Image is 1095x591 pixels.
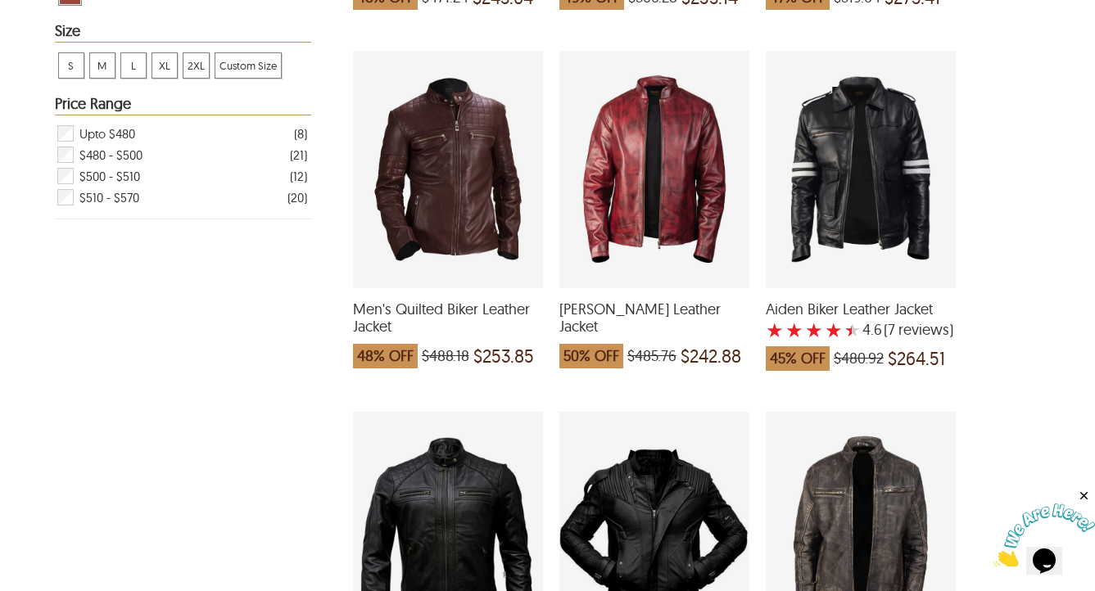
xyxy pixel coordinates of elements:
[215,53,281,78] span: Custom Size
[294,124,307,144] div: ( 8 )
[627,348,676,364] span: $485.76
[152,53,177,78] span: XL
[766,300,956,318] span: Aiden Biker Leather Jacket
[559,300,749,336] span: Cory Biker Leather Jacket
[56,187,307,208] div: Filter $510 - $570 Men Biker Leather Jackets
[895,322,949,338] span: reviews
[89,52,115,79] div: View M Men Biker Leather Jackets
[805,322,823,338] label: 3 rating
[766,346,830,371] span: 45% OFF
[862,322,882,338] label: 4.6
[559,344,623,368] span: 50% OFF
[825,322,843,338] label: 4 rating
[422,348,469,364] span: $488.18
[59,53,84,78] span: S
[888,350,945,367] span: $264.51
[353,344,418,368] span: 48% OFF
[79,165,140,187] span: $500 - $510
[559,277,749,377] a: Cory Biker Leather Jacket which was at a price of $485.76, now after discount the price is
[785,322,803,338] label: 2 rating
[79,144,143,165] span: $480 - $500
[290,166,307,187] div: ( 12 )
[90,53,115,78] span: M
[121,53,146,78] span: L
[183,52,210,79] div: View 2XL Men Biker Leather Jackets
[353,300,543,336] span: Men's Quilted Biker Leather Jacket
[56,165,307,187] div: Filter $500 - $510 Men Biker Leather Jackets
[79,187,139,208] span: $510 - $570
[287,187,307,208] div: ( 20 )
[766,322,784,338] label: 1 rating
[58,52,84,79] div: View S Men Biker Leather Jackets
[215,52,282,79] div: View Custom Size Men Biker Leather Jackets
[79,123,135,144] span: Upto $480
[766,277,956,380] a: Aiden Biker Leather Jacket with a 4.571428571428571 Star Rating 7 Product Review which was at a p...
[183,53,209,78] span: 2XL
[56,144,307,165] div: Filter $480 - $500 Men Biker Leather Jackets
[473,348,534,364] span: $253.85
[55,23,311,43] div: Heading Filter Men Biker Leather Jackets by Size
[884,322,953,338] span: )
[290,145,307,165] div: ( 21 )
[993,489,1095,566] iframe: chat widget
[884,322,895,338] span: (7
[56,123,307,144] div: Filter Upto $480 Men Biker Leather Jackets
[353,277,543,377] a: Men's Quilted Biker Leather Jacket which was at a price of $488.18, now after discount the price is
[834,350,884,367] span: $480.92
[120,52,147,79] div: View L Men Biker Leather Jackets
[844,322,861,338] label: 5 rating
[152,52,178,79] div: View XL Men Biker Leather Jackets
[55,96,311,115] div: Heading Filter Men Biker Leather Jackets by Price Range
[681,348,741,364] span: $242.88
